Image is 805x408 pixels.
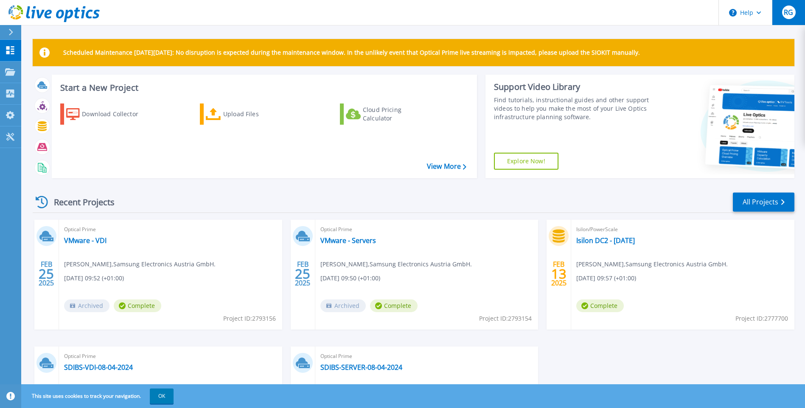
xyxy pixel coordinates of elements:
[223,106,291,123] div: Upload Files
[340,103,435,125] a: Cloud Pricing Calculator
[494,96,651,121] div: Find tutorials, instructional guides and other support videos to help you make the most of your L...
[23,388,174,404] span: This site uses cookies to track your navigation.
[64,363,133,372] a: SDIBS-VDI-08-04-2024
[576,225,789,234] span: Isilon/PowerScale
[427,162,466,170] a: View More
[60,83,466,92] h3: Start a New Project
[784,9,793,16] span: RG
[64,225,277,234] span: Optical Prime
[64,260,216,269] span: [PERSON_NAME] , Samsung Electronics Austria GmbH.
[82,106,150,123] div: Download Collector
[551,270,567,277] span: 13
[576,299,624,312] span: Complete
[320,225,533,234] span: Optical Prime
[150,388,174,404] button: OK
[320,363,402,372] a: SDIBS-SERVER-08-04-2024
[320,236,376,245] a: VMware - Servers
[295,258,311,289] div: FEB 2025
[200,103,295,125] a: Upload Files
[576,236,635,245] a: Isilon DC2 - [DATE]
[38,258,54,289] div: FEB 2025
[39,270,54,277] span: 25
[576,260,728,269] span: [PERSON_NAME] , Samsung Electronics Austria GmbH.
[735,314,788,323] span: Project ID: 2777700
[363,106,431,123] div: Cloud Pricing Calculator
[733,193,794,212] a: All Projects
[494,153,558,170] a: Explore Now!
[295,270,310,277] span: 25
[63,49,640,56] p: Scheduled Maintenance [DATE][DATE]: No disruption is expected during the maintenance window. In t...
[551,258,567,289] div: FEB 2025
[64,299,109,312] span: Archived
[320,352,533,361] span: Optical Prime
[479,314,532,323] span: Project ID: 2793154
[60,103,155,125] a: Download Collector
[370,299,418,312] span: Complete
[33,192,126,212] div: Recent Projects
[223,314,276,323] span: Project ID: 2793156
[494,81,651,92] div: Support Video Library
[576,274,636,283] span: [DATE] 09:57 (+01:00)
[320,274,380,283] span: [DATE] 09:50 (+01:00)
[114,299,161,312] span: Complete
[320,299,366,312] span: Archived
[64,236,107,245] a: VMware - VDI
[64,274,124,283] span: [DATE] 09:52 (+01:00)
[64,352,277,361] span: Optical Prime
[320,260,472,269] span: [PERSON_NAME] , Samsung Electronics Austria GmbH.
